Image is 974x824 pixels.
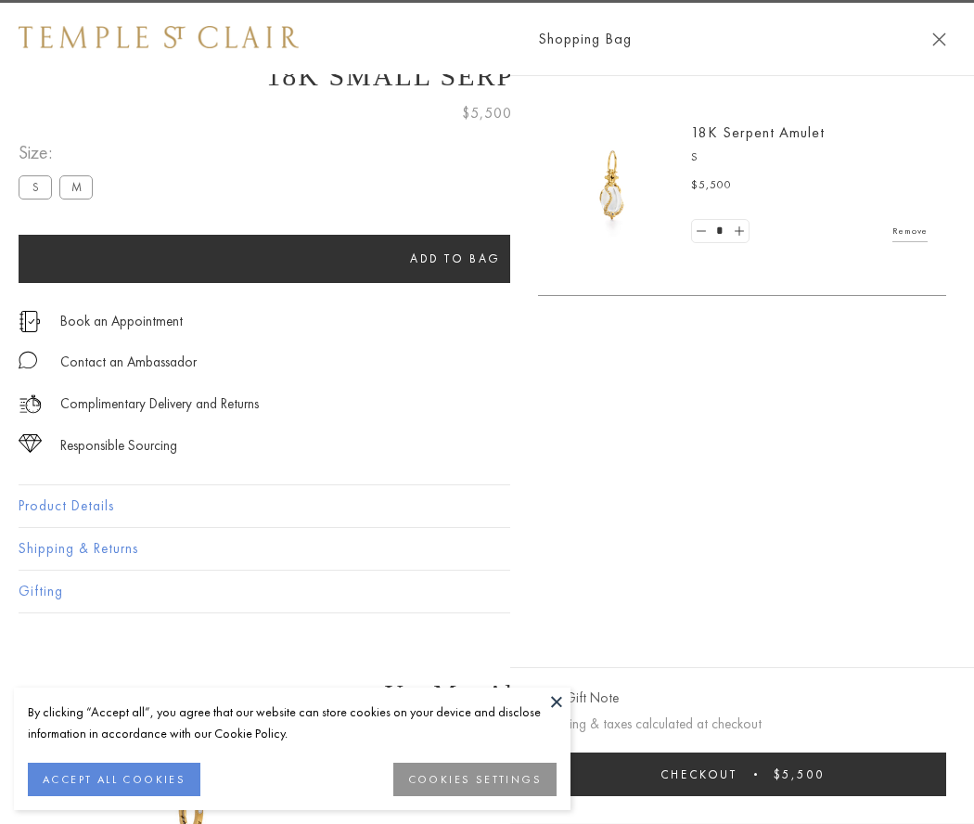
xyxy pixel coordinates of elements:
button: Checkout $5,500 [538,753,946,796]
button: Close Shopping Bag [932,32,946,46]
p: Complimentary Delivery and Returns [60,393,259,416]
span: Size: [19,137,100,168]
a: Set quantity to 0 [692,220,711,243]
img: MessageIcon-01_2.svg [19,351,37,369]
img: Temple St. Clair [19,26,299,48]
button: Shipping & Returns [19,528,955,570]
p: S [691,148,928,167]
span: Shopping Bag [538,27,632,51]
button: Add to bag [19,235,892,283]
a: Set quantity to 2 [729,220,748,243]
img: icon_appointment.svg [19,311,41,332]
span: $5,500 [691,176,732,195]
span: Add to bag [410,251,501,266]
label: S [19,175,52,199]
div: By clicking “Accept all”, you agree that our website can store cookies on your device and disclos... [28,702,557,744]
div: Contact an Ambassador [60,351,197,374]
p: Shipping & taxes calculated at checkout [538,713,946,736]
label: M [59,175,93,199]
img: icon_delivery.svg [19,393,42,416]
img: P51836-E11SERPPV [557,130,668,241]
a: 18K Serpent Amulet [691,122,825,142]
span: $5,500 [462,101,512,125]
button: Gifting [19,571,955,612]
button: ACCEPT ALL COOKIES [28,763,200,796]
button: Add Gift Note [538,687,619,710]
button: Product Details [19,485,955,527]
span: Checkout [660,766,737,782]
a: Book an Appointment [60,311,183,331]
span: $5,500 [774,766,825,782]
button: COOKIES SETTINGS [393,763,557,796]
h3: You May Also Like [46,679,928,709]
a: Remove [892,221,928,241]
div: Responsible Sourcing [60,434,177,457]
h1: 18K Small Serpent Amulet [19,60,955,92]
img: icon_sourcing.svg [19,434,42,453]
